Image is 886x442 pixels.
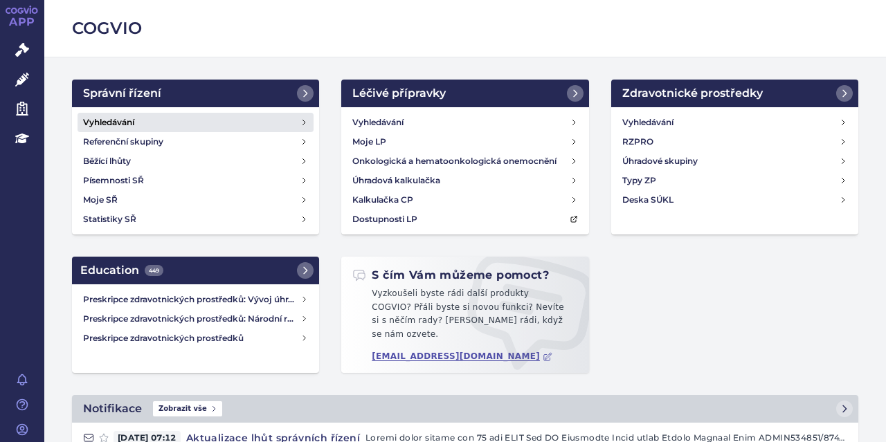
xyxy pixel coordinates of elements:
h4: Preskripce zdravotnických prostředků: Národní registr hrazených zdravotnických služeb (NRHZS) [83,312,300,326]
h4: Běžící lhůty [83,154,131,168]
a: Referenční skupiny [78,132,314,151]
h2: Správní řízení [83,85,161,102]
a: Education449 [72,257,319,284]
h4: Dostupnosti LP [352,212,417,226]
a: NotifikaceZobrazit vše [72,395,858,423]
a: Statistiky SŘ [78,210,314,229]
a: Moje SŘ [78,190,314,210]
h4: Referenční skupiny [83,135,163,149]
h2: S čím Vám můžeme pomoct? [352,268,549,283]
span: 449 [145,265,163,276]
h4: Úhradová kalkulačka [352,174,440,187]
h4: Kalkulačka CP [352,193,413,207]
a: Deska SÚKL [617,190,853,210]
a: Moje LP [347,132,583,151]
a: Vyhledávání [617,113,853,132]
h4: Moje LP [352,135,386,149]
a: Běžící lhůty [78,151,314,171]
h4: Deska SÚKL [622,193,673,207]
a: Preskripce zdravotnických prostředků: Vývoj úhrad zdravotních pojišťoven za zdravotnické prostředky [78,290,314,309]
h4: Vyhledávání [352,116,404,129]
a: Vyhledávání [78,113,314,132]
h4: Preskripce zdravotnických prostředků: Vývoj úhrad zdravotních pojišťoven za zdravotnické prostředky [83,293,300,306]
a: RZPRO [617,132,853,151]
a: Úhradové skupiny [617,151,853,171]
a: Kalkulačka CP [347,190,583,210]
h2: Léčivé přípravky [352,85,446,102]
h4: Vyhledávání [83,116,134,129]
h2: Notifikace [83,400,142,417]
a: Úhradová kalkulačka [347,171,583,190]
a: [EMAIL_ADDRESS][DOMAIN_NAME] [372,351,552,362]
h4: Písemnosti SŘ [83,174,144,187]
h2: Zdravotnické prostředky [622,85,763,102]
a: Léčivé přípravky [341,80,588,107]
a: Zdravotnické prostředky [611,80,858,107]
h4: RZPRO [622,135,653,149]
a: Preskripce zdravotnických prostředků [78,329,314,348]
a: Dostupnosti LP [347,210,583,229]
h4: Statistiky SŘ [83,212,136,226]
a: Vyhledávání [347,113,583,132]
p: Vyzkoušeli byste rádi další produkty COGVIO? Přáli byste si novou funkci? Nevíte si s něčím rady?... [352,287,577,347]
a: Preskripce zdravotnických prostředků: Národní registr hrazených zdravotnických služeb (NRHZS) [78,309,314,329]
h4: Typy ZP [622,174,656,187]
h4: Moje SŘ [83,193,118,207]
h4: Onkologická a hematoonkologická onemocnění [352,154,557,168]
h4: Preskripce zdravotnických prostředků [83,331,300,345]
h2: Education [80,262,163,279]
h4: Vyhledávání [622,116,673,129]
span: Zobrazit vše [153,401,222,416]
a: Správní řízení [72,80,319,107]
a: Písemnosti SŘ [78,171,314,190]
a: Typy ZP [617,171,853,190]
h4: Úhradové skupiny [622,154,698,168]
a: Onkologická a hematoonkologická onemocnění [347,151,583,171]
h2: COGVIO [72,17,858,40]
